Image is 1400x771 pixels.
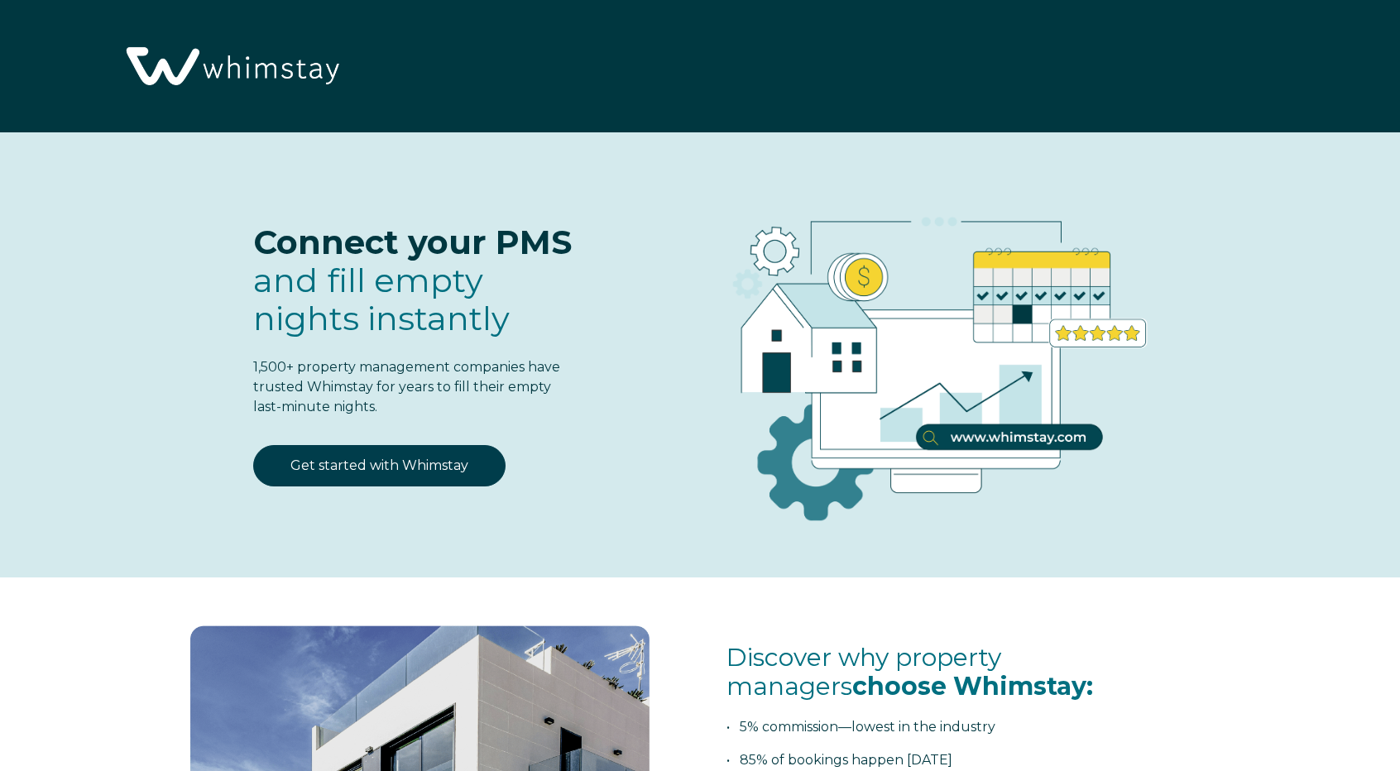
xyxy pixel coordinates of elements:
span: and [253,260,510,338]
span: • 85% of bookings happen [DATE] [726,752,952,768]
span: Connect your PMS [253,222,572,262]
span: 1,500+ property management companies have trusted Whimstay for years to fill their empty last-min... [253,359,560,414]
a: Get started with Whimstay [253,445,506,486]
span: • 5% commission—lowest in the industry [726,719,995,735]
span: Discover why property managers [726,642,1093,702]
span: choose Whimstay: [852,671,1093,702]
img: Whimstay Logo-02 1 [116,8,346,127]
img: RBO Ilustrations-03 [639,165,1221,548]
span: fill empty nights instantly [253,260,510,338]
